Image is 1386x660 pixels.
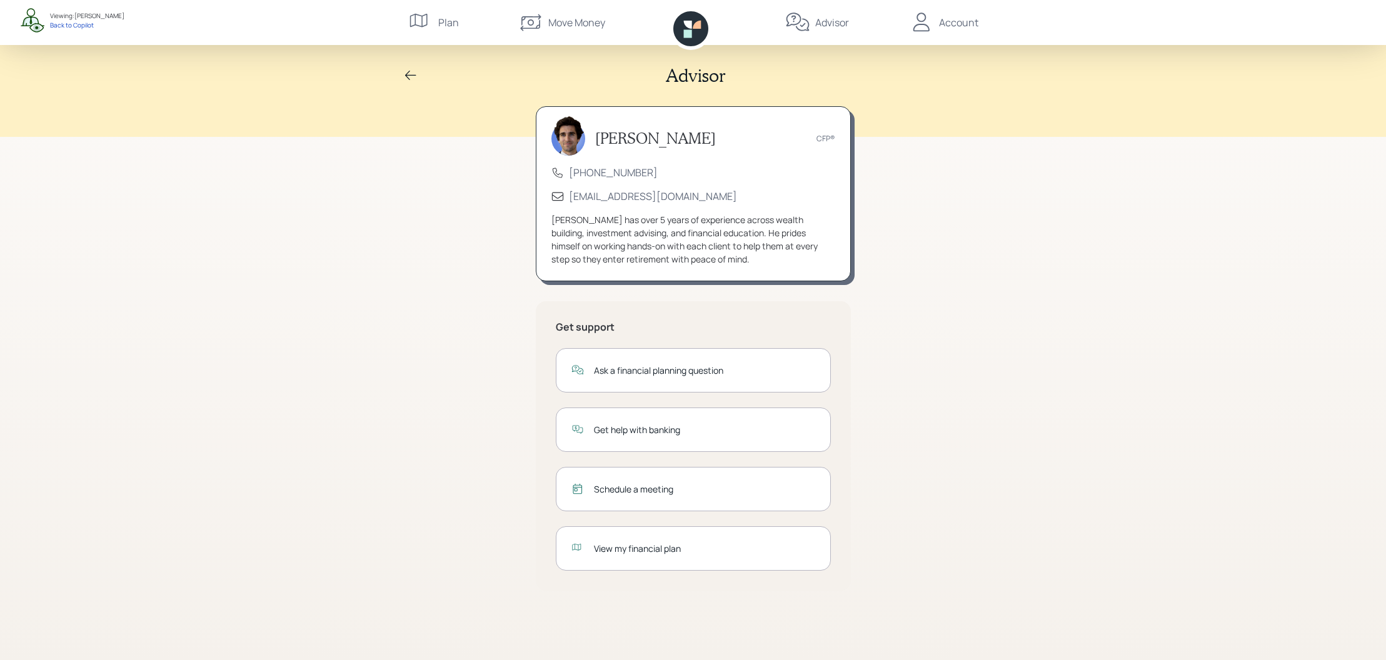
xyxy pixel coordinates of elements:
h5: Get support [556,321,831,333]
h3: [PERSON_NAME] [595,129,716,147]
div: [PERSON_NAME] has over 5 years of experience across wealth building, investment advising, and fin... [551,213,835,266]
a: [EMAIL_ADDRESS][DOMAIN_NAME] [569,189,737,203]
div: View my financial plan [594,542,815,555]
div: Ask a financial planning question [594,364,815,377]
div: Schedule a meeting [594,482,815,496]
div: Advisor [815,15,849,30]
div: CFP® [816,133,835,144]
div: Get help with banking [594,423,815,436]
div: Account [939,15,978,30]
div: Viewing: [PERSON_NAME] [50,11,124,21]
div: Move Money [548,15,605,30]
div: Plan [438,15,459,30]
a: [PHONE_NUMBER] [569,166,658,179]
img: harrison-schaefer-headshot-2.png [551,116,585,156]
div: Back to Copilot [50,21,124,29]
h2: Advisor [666,65,726,86]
